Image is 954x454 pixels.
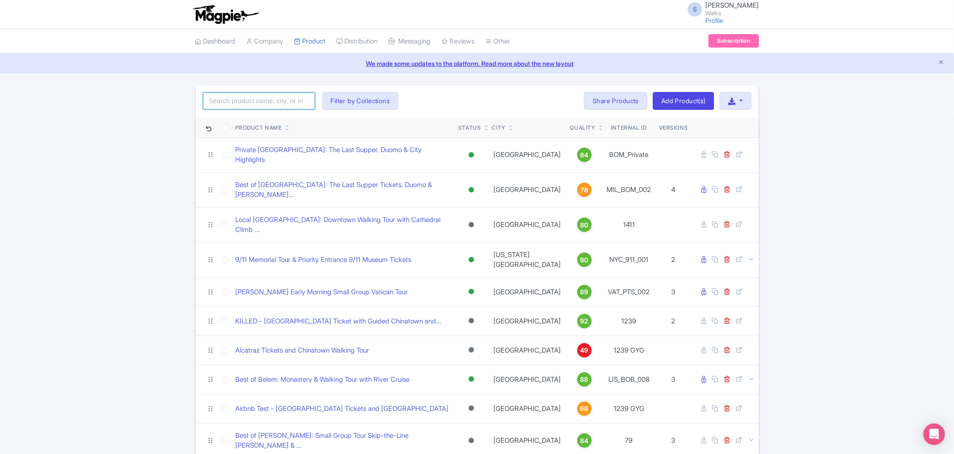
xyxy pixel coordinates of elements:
[672,375,676,384] span: 3
[923,423,945,445] div: Open Intercom Messenger
[602,117,655,138] th: Internal ID
[682,2,759,16] a: S [PERSON_NAME] Walks
[570,343,599,358] a: 49
[580,220,589,230] span: 80
[5,59,949,68] a: We made some updates to the platform. Read more about the new layout
[467,314,476,327] div: Archived
[458,124,481,132] div: Status
[337,29,378,54] a: Distribution
[580,150,589,160] span: 84
[570,253,599,267] a: 90
[602,137,655,172] td: BOM_Private
[672,436,676,445] span: 3
[236,124,282,132] div: Product Name
[580,287,589,297] span: 89
[706,10,759,16] small: Walks
[492,124,506,132] div: City
[236,215,452,235] a: Local [GEOGRAPHIC_DATA]: Downtown Walking Tour with Cathedral Climb ...
[602,336,655,365] td: 1239 GYG
[580,185,588,195] span: 78
[602,306,655,336] td: 1239
[488,137,567,172] td: [GEOGRAPHIC_DATA]
[236,431,452,451] a: Best of [PERSON_NAME]: Small Group Tour Skip-the-Line [PERSON_NAME] & ...
[467,183,476,196] div: Active
[584,92,647,110] a: Share Products
[602,394,655,423] td: 1239 GYG
[602,277,655,306] td: VAT_PTS_002
[706,1,759,9] span: [PERSON_NAME]
[602,172,655,207] td: MIL_BOM_002
[672,255,676,264] span: 2
[467,148,476,162] div: Active
[570,148,599,162] a: 84
[570,183,599,197] a: 78
[486,29,510,54] a: Other
[570,372,599,387] a: 88
[191,4,260,24] img: logo-ab69f6fb50320c5b225c76a69d11143b.png
[580,404,589,414] span: 68
[236,316,442,327] a: KILLED - [GEOGRAPHIC_DATA] Ticket with Guided Chinatown and...
[602,242,655,277] td: NYC_911_001
[467,373,476,386] div: Active
[442,29,475,54] a: Reviews
[488,242,567,277] td: [US_STATE][GEOGRAPHIC_DATA]
[580,316,589,326] span: 92
[236,255,412,265] a: 9/11 Memorial Tour & Priority Entrance 9/11 Museum Tickets
[672,185,676,194] span: 4
[236,375,410,385] a: Best of Belem: Monastery & Walking Tour with River Cruise
[467,253,476,266] div: Active
[246,29,284,54] a: Company
[467,402,476,415] div: Archived
[467,218,476,231] div: Archived
[488,394,567,423] td: [GEOGRAPHIC_DATA]
[570,218,599,232] a: 80
[236,345,369,356] a: Alcatraz Tickets and Chinatown Walking Tour
[688,2,702,17] span: S
[488,277,567,306] td: [GEOGRAPHIC_DATA]
[570,124,595,132] div: Quality
[488,365,567,394] td: [GEOGRAPHIC_DATA]
[236,180,452,200] a: Best of [GEOGRAPHIC_DATA]: The Last Supper Tickets, Duomo & [PERSON_NAME]...
[570,285,599,299] a: 89
[467,285,476,298] div: Active
[570,402,599,416] a: 68
[236,145,452,165] a: Private [GEOGRAPHIC_DATA]: The Last Supper, Duomo & City Highlights
[236,404,449,414] a: Airbnb Test - [GEOGRAPHIC_DATA] Tickets and [GEOGRAPHIC_DATA]
[488,336,567,365] td: [GEOGRAPHIC_DATA]
[580,436,589,446] span: 84
[672,317,676,325] span: 2
[580,255,589,265] span: 90
[580,345,589,355] span: 49
[602,207,655,242] td: 1411
[706,17,724,24] a: Profile
[672,288,676,296] span: 3
[467,434,476,447] div: Archived
[570,314,599,328] a: 92
[203,92,315,109] input: Search product name, city, or interal id
[708,34,759,48] a: Subscription
[938,58,945,68] button: Close announcement
[322,92,399,110] button: Filter by Collections
[389,29,431,54] a: Messaging
[488,172,567,207] td: [GEOGRAPHIC_DATA]
[488,306,567,336] td: [GEOGRAPHIC_DATA]
[236,287,408,297] a: [PERSON_NAME] Early Morning Small Group Vatican Tour
[580,375,589,384] span: 88
[602,365,655,394] td: LIS_BOB_008
[295,29,326,54] a: Product
[195,29,236,54] a: Dashboard
[467,344,476,357] div: Archived
[653,92,714,110] a: Add Product(s)
[655,117,692,138] th: Versions
[488,207,567,242] td: [GEOGRAPHIC_DATA]
[570,433,599,448] a: 84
